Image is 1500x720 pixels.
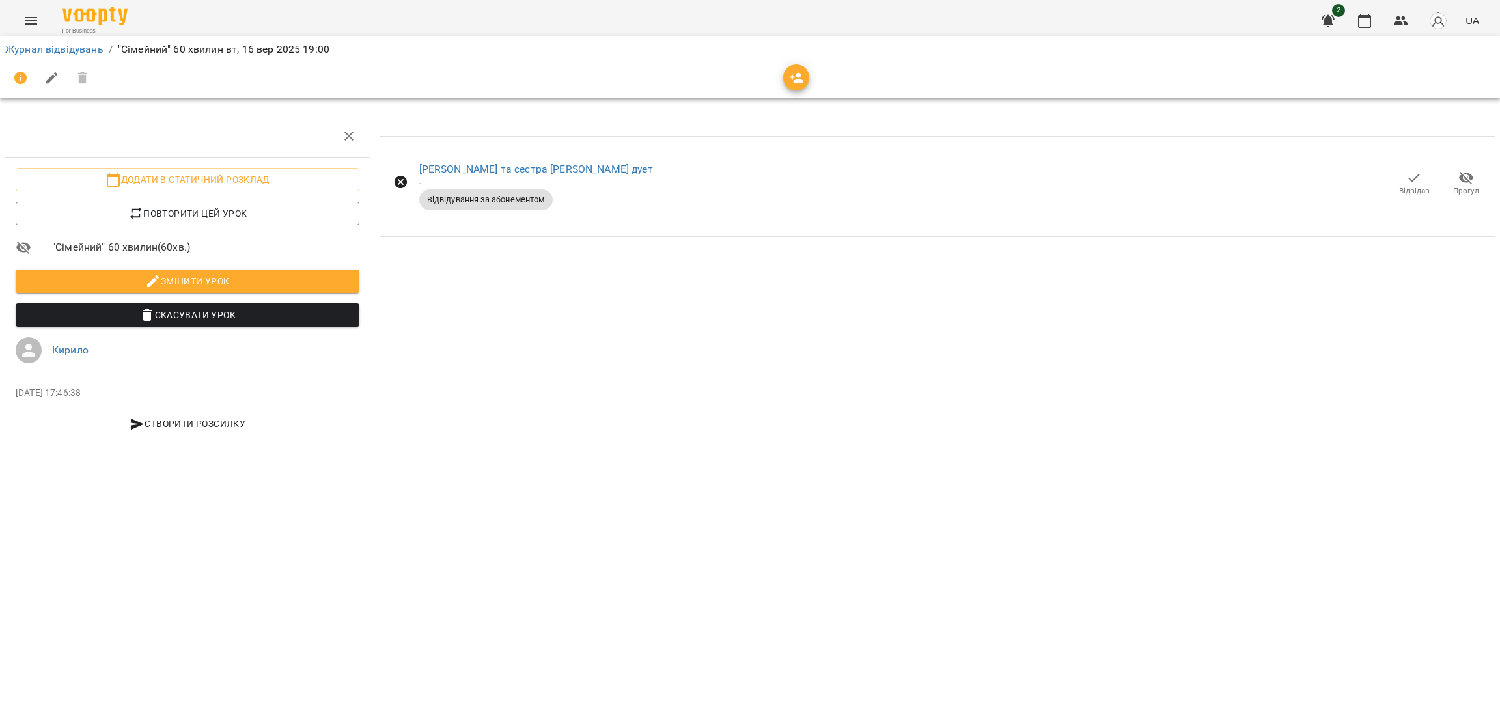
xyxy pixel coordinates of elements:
li: / [109,42,113,57]
button: Створити розсилку [16,412,359,436]
span: For Business [62,27,128,35]
span: Змінити урок [26,273,349,289]
span: Додати в статичний розклад [26,172,349,187]
button: Відвідав [1388,165,1440,202]
span: 2 [1332,4,1345,17]
button: Змінити урок [16,270,359,293]
img: Voopty Logo [62,7,128,25]
img: avatar_s.png [1429,12,1447,30]
span: Відвідування за абонементом [419,194,553,206]
a: Журнал відвідувань [5,43,104,55]
span: Прогул [1453,186,1479,197]
a: Кирило [52,344,89,356]
span: Скасувати Урок [26,307,349,323]
button: Menu [16,5,47,36]
button: Повторити цей урок [16,202,359,225]
button: Додати в статичний розклад [16,168,359,191]
span: UA [1465,14,1479,27]
div: . [419,177,653,186]
span: Створити розсилку [21,416,354,432]
a: [PERSON_NAME] та сестра [PERSON_NAME] дует [419,163,653,175]
button: Скасувати Урок [16,303,359,327]
button: UA [1460,8,1484,33]
span: Відвідав [1399,186,1430,197]
button: Прогул [1440,165,1492,202]
span: Повторити цей урок [26,206,349,221]
p: "Сімейний" 60 хвилин вт, 16 вер 2025 19:00 [118,42,329,57]
nav: breadcrumb [5,42,1495,57]
p: [DATE] 17:46:38 [16,387,359,400]
span: "Сімейний" 60 хвилин ( 60 хв. ) [52,240,359,255]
